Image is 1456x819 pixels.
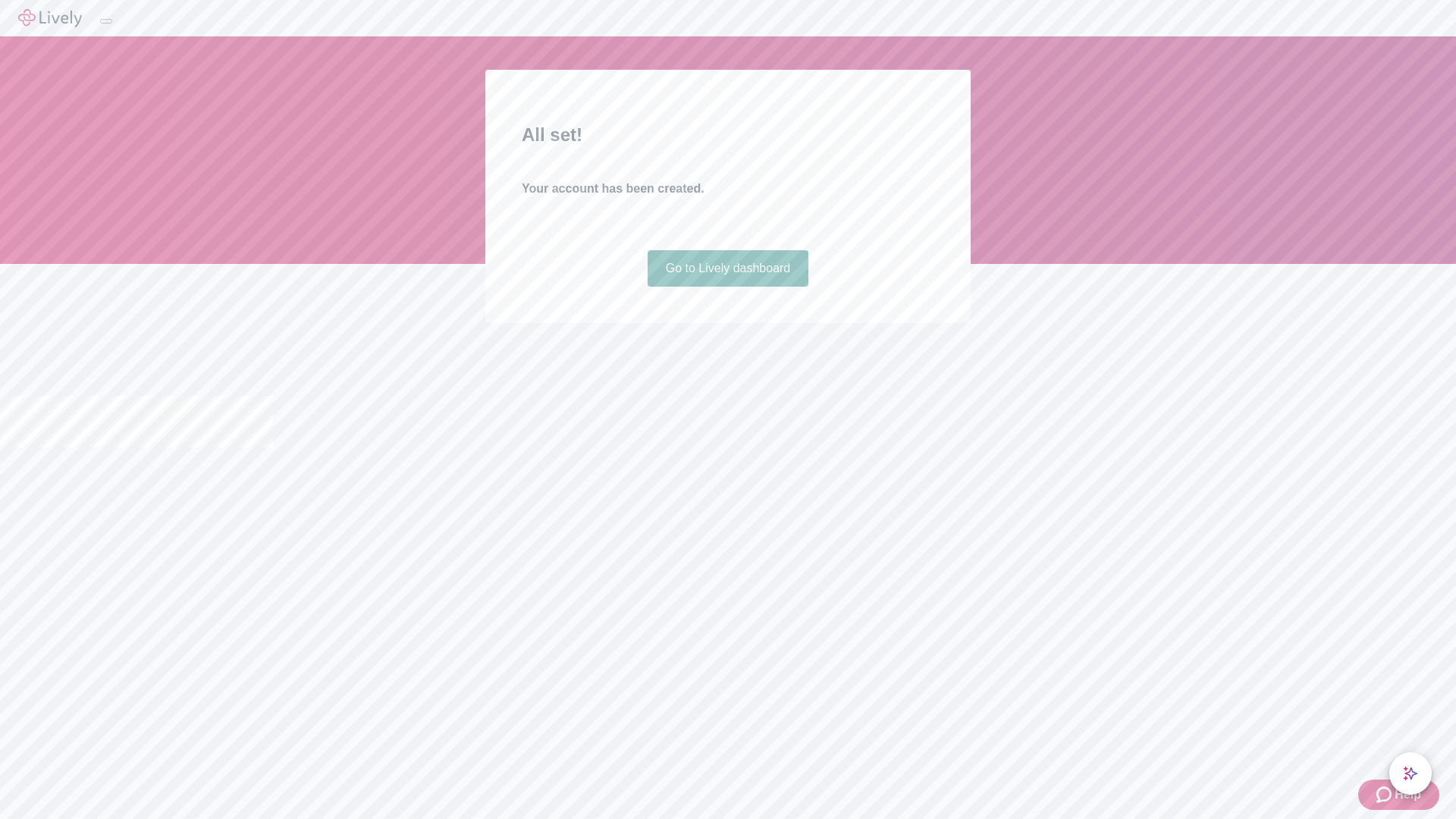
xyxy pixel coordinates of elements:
[522,121,934,149] h2: All set!
[1389,752,1432,795] button: chat
[18,9,82,27] img: Lively
[1358,780,1439,810] button: Zendesk support iconHelp
[648,250,809,287] a: Go to Lively dashboard
[100,19,112,24] button: Log out
[1376,786,1395,804] svg: Zendesk support icon
[1395,786,1421,804] span: Help
[522,180,934,198] h4: Your account has been created.
[1403,766,1418,781] svg: Lively AI Assistant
